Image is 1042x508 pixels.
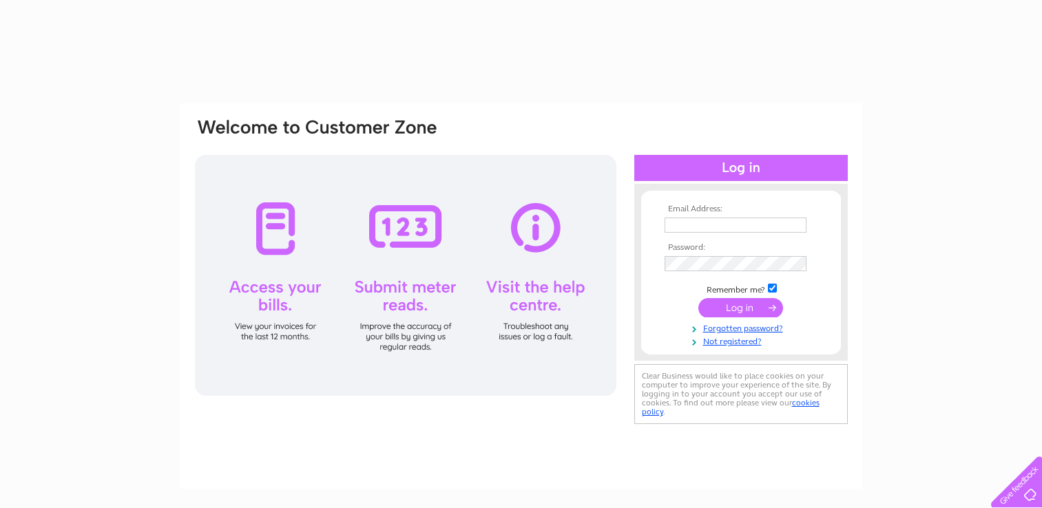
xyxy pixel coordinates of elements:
div: Clear Business would like to place cookies on your computer to improve your experience of the sit... [634,364,848,424]
input: Submit [698,298,783,317]
th: Password: [661,243,821,253]
a: cookies policy [642,398,820,416]
a: Not registered? [665,334,821,347]
td: Remember me? [661,282,821,295]
a: Forgotten password? [665,321,821,334]
th: Email Address: [661,204,821,214]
